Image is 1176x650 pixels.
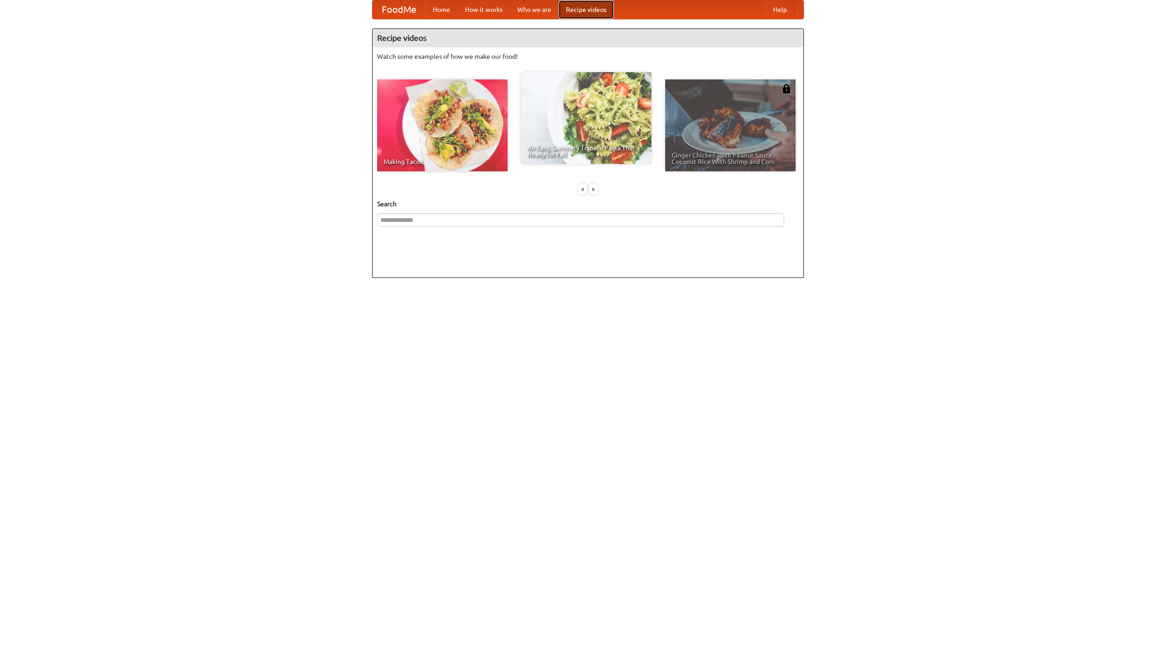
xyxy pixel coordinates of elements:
a: Home [425,0,458,19]
a: Who we are [510,0,559,19]
div: » [589,183,598,195]
a: Recipe videos [559,0,614,19]
span: An Easy, Summery Tomato Pasta That's Ready for Fall [527,145,645,158]
div: « [578,183,587,195]
p: Watch some examples of how we make our food! [377,52,799,61]
a: How it works [458,0,510,19]
img: 483408.png [782,84,791,93]
a: An Easy, Summery Tomato Pasta That's Ready for Fall [521,72,651,164]
h4: Recipe videos [373,29,803,47]
a: Help [766,0,794,19]
a: Making Tacos [377,79,508,171]
span: Making Tacos [384,158,501,165]
a: FoodMe [373,0,425,19]
h5: Search [377,199,799,209]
